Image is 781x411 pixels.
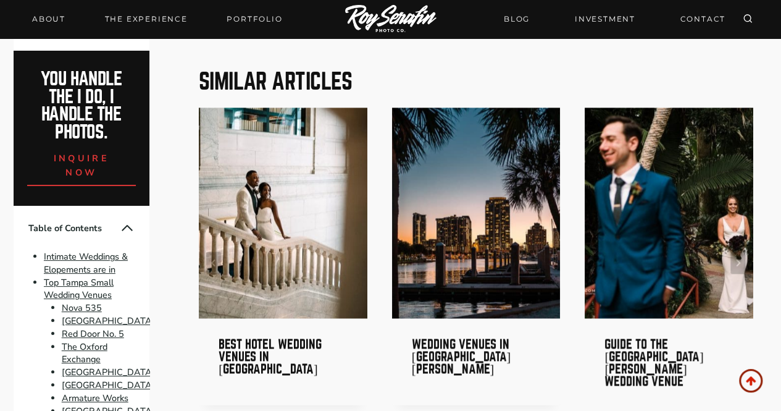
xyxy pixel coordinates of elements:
[739,369,762,392] a: Scroll to top
[585,108,753,318] a: A bride beams with happiness as she looks at her groom, who stands in the foreground, out of focu...
[98,11,195,28] a: THE EXPERIENCE
[585,108,753,318] img: Guide to the St. Pete Sunken Gardens Wedding Venue 15
[28,222,120,235] span: Table of Contents
[27,142,136,186] a: inquire now
[62,315,155,327] a: [GEOGRAPHIC_DATA]
[25,11,290,28] nav: Primary Navigation
[567,8,643,30] a: INVESTMENT
[672,8,733,30] a: CONTACT
[27,70,136,142] h2: You handle the i do, I handle the photos.
[62,341,107,366] a: The Oxford Exchange
[199,108,367,318] img: Best Hotel Wedding Venues in Orlando 13
[496,8,733,30] nav: Secondary Navigation
[496,8,537,30] a: BLOG
[345,5,436,34] img: Logo of Roy Serafin Photo Co., featuring stylized text in white on a light background, representi...
[206,252,221,274] button: Previous
[62,379,155,391] a: [GEOGRAPHIC_DATA]
[199,70,753,93] h2: Similar Articles
[25,11,73,28] a: About
[219,11,290,28] a: Portfolio
[44,276,114,302] a: Top Tampa Small Wedding Venues
[604,337,703,388] a: Guide to the [GEOGRAPHIC_DATA][PERSON_NAME] Wedding Venue
[54,152,109,179] span: inquire now
[199,108,367,318] a: A captivating and elegant image of a couple's wedding celebration, featuring a breathtaking stair...
[62,366,155,378] a: [GEOGRAPHIC_DATA]
[412,337,511,375] a: Wedding Venues in [GEOGRAPHIC_DATA][PERSON_NAME]
[739,11,756,28] button: View Search Form
[62,302,102,314] a: Nova 535
[120,221,135,235] button: Collapse Table of Contents
[730,252,745,274] button: Next
[62,328,124,340] a: Red Door No. 5
[62,392,128,404] a: Armature Works
[219,337,322,375] a: Best Hotel Wedding Venues in [GEOGRAPHIC_DATA]
[392,108,561,318] img: Wedding Venues in St Pete 14
[44,250,128,276] a: Intimate Weddings & Elopements are in
[392,108,561,318] a: St Petersburg Bay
